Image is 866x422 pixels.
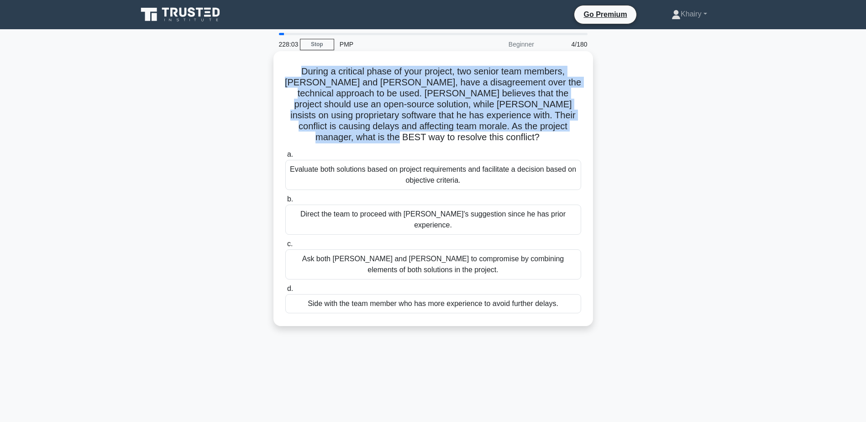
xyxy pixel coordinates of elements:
[284,66,582,143] h5: During a critical phase of your project, two senior team members, [PERSON_NAME] and [PERSON_NAME]...
[287,150,293,158] span: a.
[285,294,581,313] div: Side with the team member who has more experience to avoid further delays.
[460,35,540,53] div: Beginner
[285,205,581,235] div: Direct the team to proceed with [PERSON_NAME]'s suggestion since he has prior experience.
[285,160,581,190] div: Evaluate both solutions based on project requirements and facilitate a decision based on objectiv...
[285,249,581,280] div: Ask both [PERSON_NAME] and [PERSON_NAME] to compromise by combining elements of both solutions in...
[287,195,293,203] span: b.
[334,35,460,53] div: PMP
[300,39,334,50] a: Stop
[287,240,293,248] span: c.
[540,35,593,53] div: 4/180
[650,5,729,23] a: Khairy
[578,9,632,20] a: Go Premium
[287,285,293,292] span: d.
[273,35,300,53] div: 228:03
